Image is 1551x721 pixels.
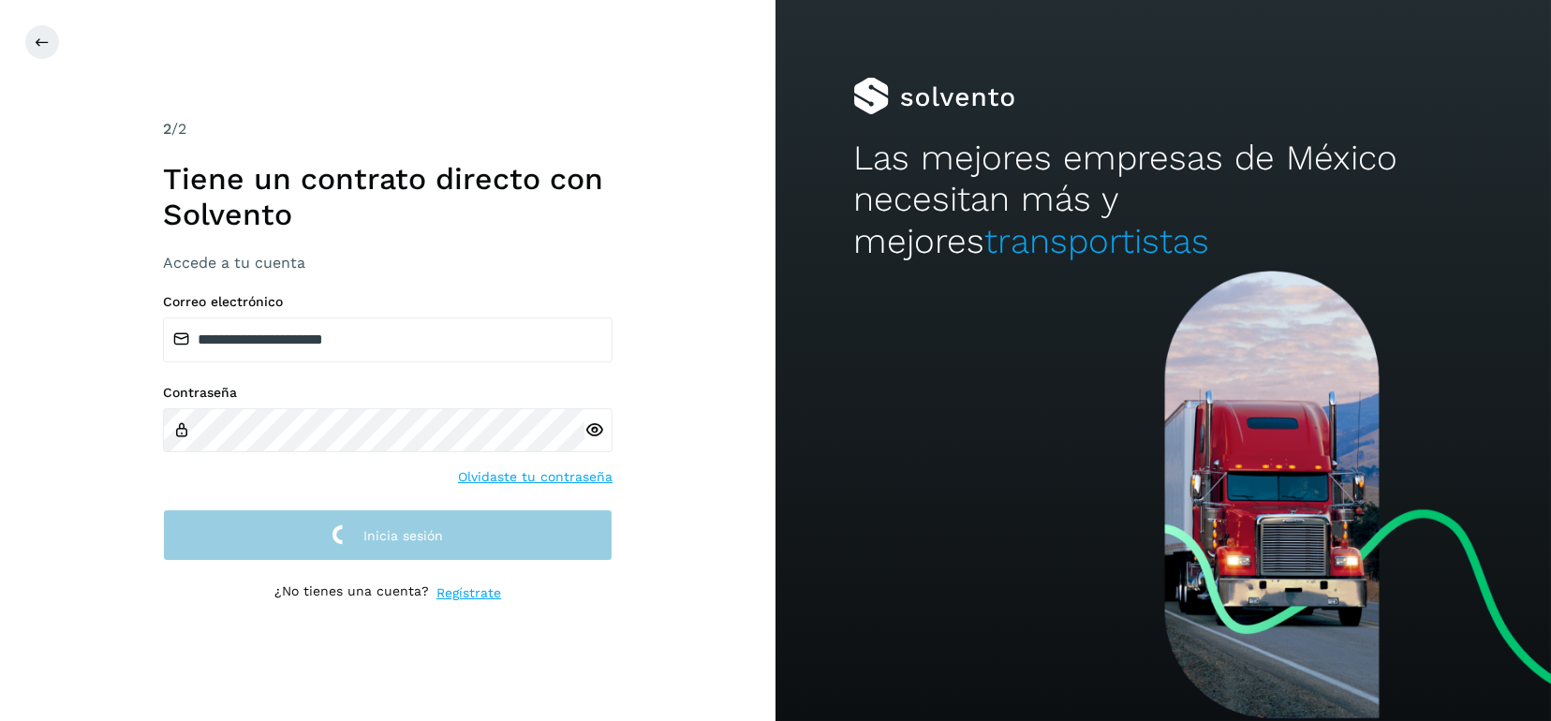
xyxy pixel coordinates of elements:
h3: Accede a tu cuenta [163,254,613,272]
h1: Tiene un contrato directo con Solvento [163,161,613,233]
a: Olvidaste tu contraseña [458,467,613,487]
button: Inicia sesión [163,509,613,561]
span: 2 [163,120,171,138]
span: transportistas [984,221,1209,261]
div: /2 [163,118,613,140]
a: Regístrate [436,583,501,603]
label: Correo electrónico [163,294,613,310]
span: Inicia sesión [363,529,443,542]
p: ¿No tienes una cuenta? [274,583,429,603]
h2: Las mejores empresas de México necesitan más y mejores [853,138,1473,262]
label: Contraseña [163,385,613,401]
